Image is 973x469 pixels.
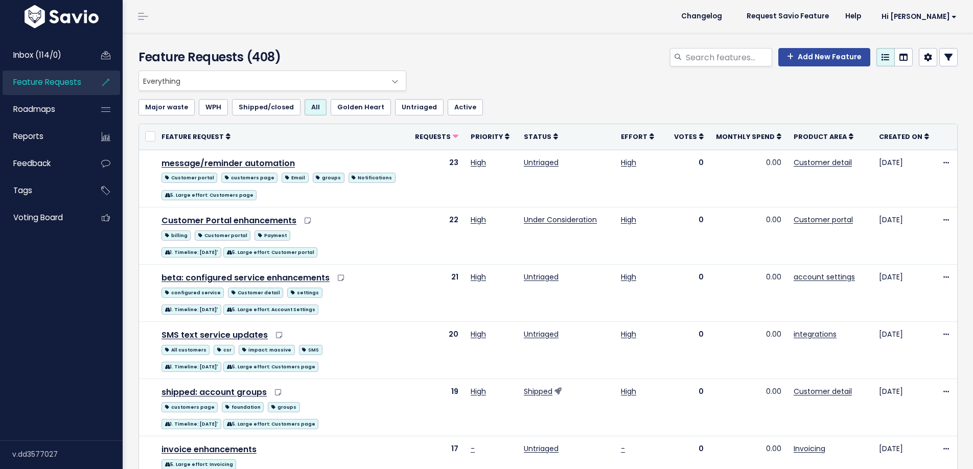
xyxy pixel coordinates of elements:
[161,245,221,258] a: 1. Timeline: [DATE]'
[161,345,210,355] span: All customers
[138,71,406,91] span: Everything
[13,185,32,196] span: Tags
[223,302,318,315] a: 5. Large effort: Account Settings
[524,386,552,396] a: Shipped
[524,272,559,282] a: Untriaged
[621,443,625,454] a: -
[873,264,935,321] td: [DATE]
[214,343,235,356] a: csr
[139,71,385,90] span: Everything
[794,386,852,396] a: Customer detail
[471,131,509,142] a: Priority
[471,132,503,141] span: Priority
[738,9,837,24] a: Request Savio Feature
[409,379,465,436] td: 19
[448,99,483,115] a: Active
[13,77,81,87] span: Feature Requests
[161,417,221,430] a: 1. Timeline: [DATE]'
[668,150,710,207] td: 0
[794,215,853,225] a: Customer portal
[668,207,710,264] td: 0
[668,322,710,379] td: 0
[282,173,308,183] span: Email
[223,362,318,372] span: 5. Large effort: Customers page
[3,125,85,148] a: Reports
[161,188,257,201] a: 5. Large effort: Customers page
[161,131,230,142] a: Feature Request
[254,230,290,241] span: Payment
[3,152,85,175] a: Feedback
[3,179,85,202] a: Tags
[195,228,250,241] a: Customer portal
[621,386,636,396] a: High
[254,228,290,241] a: Payment
[313,171,344,183] a: groups
[409,264,465,321] td: 21
[199,99,228,115] a: WPH
[161,386,267,398] a: shipped: account groups
[794,272,855,282] a: account settings
[524,132,551,141] span: Status
[3,206,85,229] a: Voting Board
[305,99,327,115] a: All
[879,132,922,141] span: Created On
[161,171,217,183] a: Customer portal
[621,132,647,141] span: Effort
[161,215,296,226] a: Customer Portal enhancements
[409,207,465,264] td: 22
[161,362,221,372] span: 1. Timeline: [DATE]'
[161,190,257,200] span: 5. Large effort: Customers page
[223,245,317,258] a: 5. Large effort: Customer portal
[869,9,965,25] a: Hi [PERSON_NAME]
[710,264,787,321] td: 0.00
[409,322,465,379] td: 20
[221,171,277,183] a: customers page
[161,132,224,141] span: Feature Request
[524,157,559,168] a: Untriaged
[138,48,402,66] h4: Feature Requests (408)
[287,286,322,298] a: settings
[161,230,191,241] span: billing
[161,419,221,429] span: 1. Timeline: [DATE]'
[668,379,710,436] td: 0
[161,360,221,372] a: 1. Timeline: [DATE]'
[3,43,85,67] a: Inbox (114/0)
[223,419,318,429] span: 5. Large effort: Customers page
[837,9,869,24] a: Help
[222,400,264,413] a: foundation
[299,343,322,356] a: SMS
[239,343,294,356] a: impact: massive
[313,173,344,183] span: groups
[621,329,636,339] a: High
[161,288,224,298] span: configured service
[794,132,847,141] span: Product Area
[222,402,264,412] span: foundation
[161,402,218,412] span: customers page
[794,443,825,454] a: Invoicing
[138,99,958,115] ul: Filter feature requests
[621,215,636,225] a: High
[161,329,268,341] a: SMS text service updates
[13,50,61,60] span: Inbox (114/0)
[232,99,300,115] a: Shipped/closed
[681,13,722,20] span: Changelog
[161,286,224,298] a: configured service
[223,247,317,257] span: 5. Large effort: Customer portal
[268,400,299,413] a: groups
[161,247,221,257] span: 1. Timeline: [DATE]'
[161,228,191,241] a: billing
[524,443,559,454] a: Untriaged
[524,215,597,225] a: Under Consideration
[471,272,486,282] a: High
[778,48,870,66] a: Add New Feature
[674,132,697,141] span: Votes
[195,230,250,241] span: Customer portal
[794,329,837,339] a: integrations
[161,173,217,183] span: Customer portal
[223,417,318,430] a: 5. Large effort: Customers page
[873,322,935,379] td: [DATE]
[228,288,283,298] span: Customer detail
[13,212,63,223] span: Voting Board
[161,157,295,169] a: message/reminder automation
[879,131,929,142] a: Created On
